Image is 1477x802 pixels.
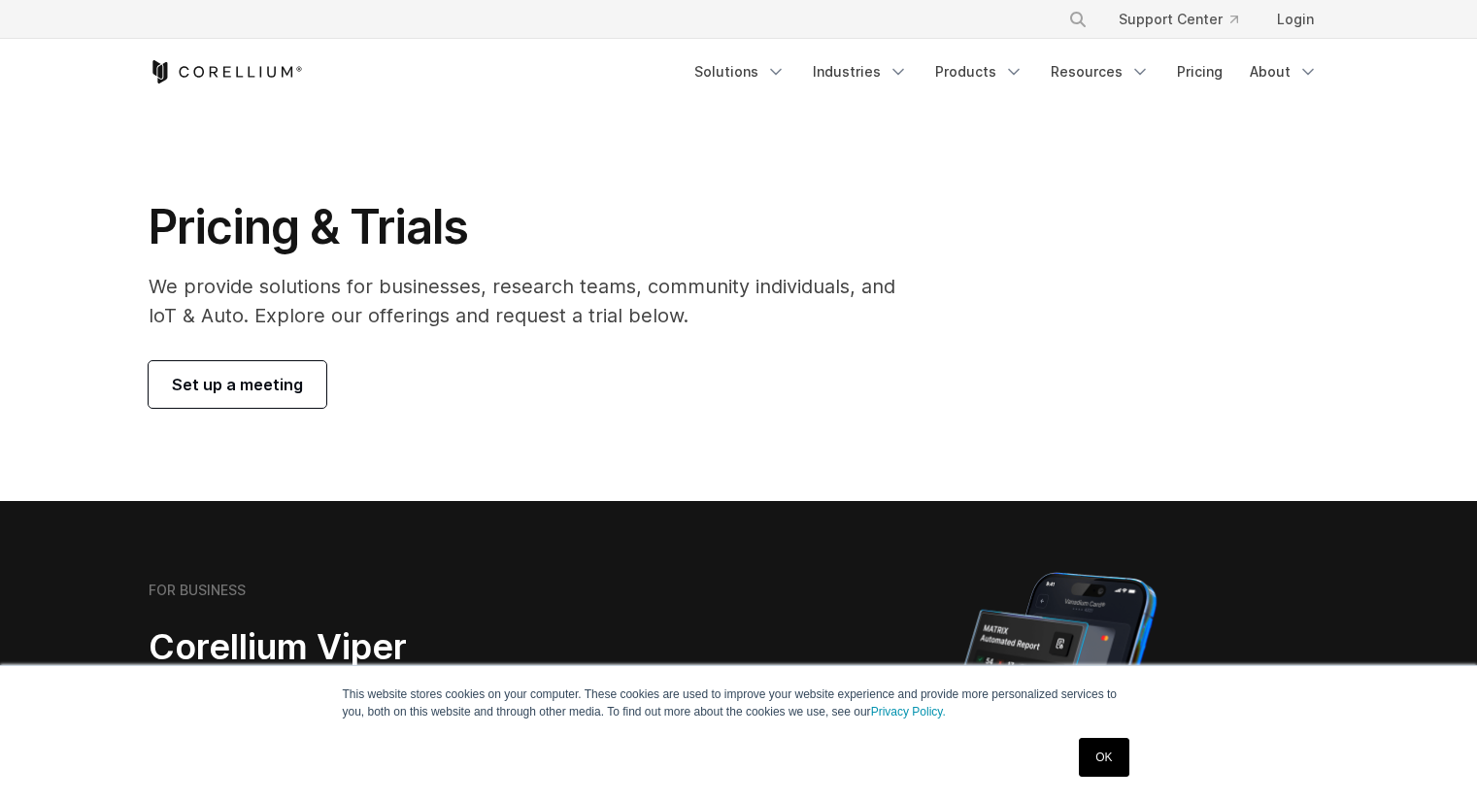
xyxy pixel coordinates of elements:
[172,373,303,396] span: Set up a meeting
[1261,2,1329,37] a: Login
[683,54,1329,89] div: Navigation Menu
[149,625,646,669] h2: Corellium Viper
[149,60,303,84] a: Corellium Home
[1165,54,1234,89] a: Pricing
[1079,738,1128,777] a: OK
[1045,2,1329,37] div: Navigation Menu
[1238,54,1329,89] a: About
[683,54,797,89] a: Solutions
[1103,2,1254,37] a: Support Center
[1060,2,1095,37] button: Search
[1039,54,1161,89] a: Resources
[149,272,923,330] p: We provide solutions for businesses, research teams, community individuals, and IoT & Auto. Explo...
[149,582,246,599] h6: FOR BUSINESS
[871,705,946,718] a: Privacy Policy.
[923,54,1035,89] a: Products
[149,198,923,256] h1: Pricing & Trials
[343,685,1135,720] p: This website stores cookies on your computer. These cookies are used to improve your website expe...
[801,54,920,89] a: Industries
[149,361,326,408] a: Set up a meeting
